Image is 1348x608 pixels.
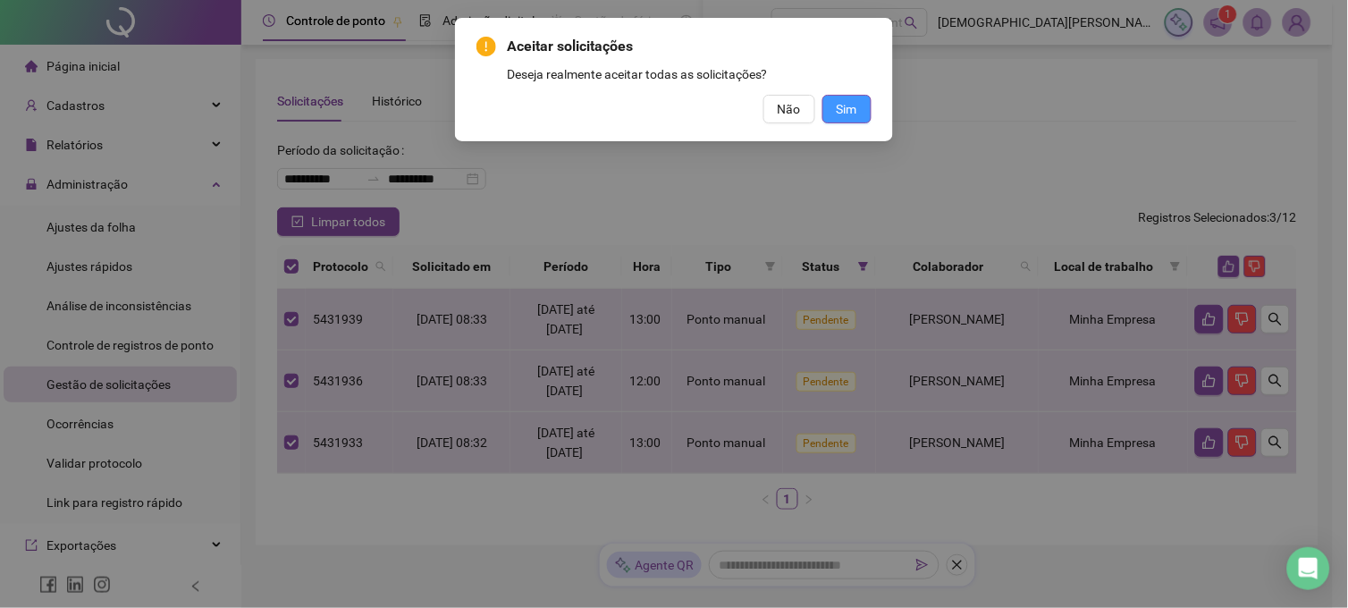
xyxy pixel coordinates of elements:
span: Não [778,99,801,119]
span: exclamation-circle [476,37,496,56]
div: Deseja realmente aceitar todas as solicitações? [507,64,872,84]
button: Não [763,95,815,123]
span: Aceitar solicitações [507,36,872,57]
button: Sim [822,95,872,123]
div: Open Intercom Messenger [1287,547,1330,590]
span: Sim [837,99,857,119]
